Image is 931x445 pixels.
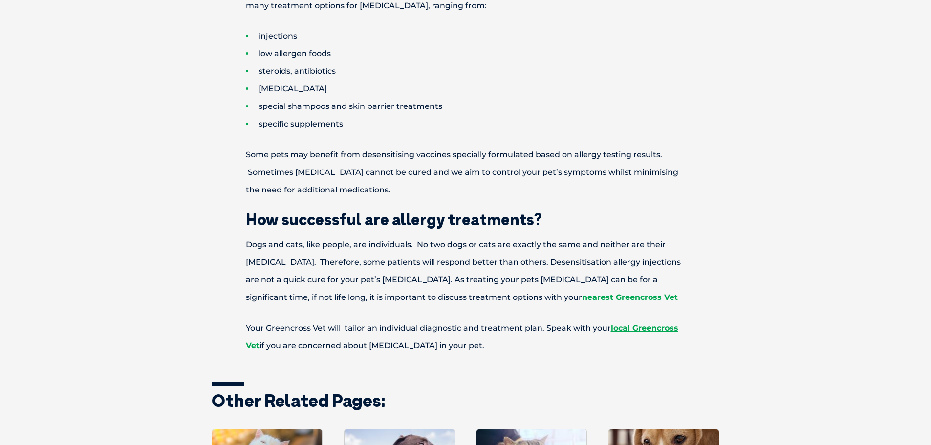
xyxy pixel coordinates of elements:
p: Your Greencross Vet will tailor an individual diagnostic and treatment plan. Speak with your if y... [212,319,720,355]
li: specific supplements [246,115,720,133]
p: Some pets may benefit from desensitising vaccines specially formulated based on allergy testing r... [212,146,720,199]
li: special shampoos and skin barrier treatments [246,98,720,115]
li: injections [246,27,720,45]
a: local Greencross Vet [246,323,678,350]
p: Dogs and cats, like people, are individuals. No two dogs or cats are exactly the same and neither... [212,236,720,306]
a: nearest Greencross Vet [582,293,678,302]
h2: How successful are allergy treatments? [212,212,720,227]
li: steroids, antibiotics [246,63,720,80]
li: low allergen foods [246,45,720,63]
li: [MEDICAL_DATA] [246,80,720,98]
h3: Other related pages: [212,392,720,409]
